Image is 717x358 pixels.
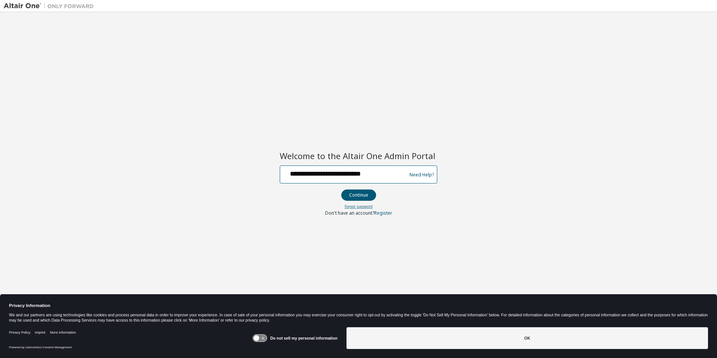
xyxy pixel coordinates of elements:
[341,190,376,201] button: Continue
[325,210,374,216] span: Don't have an account?
[409,174,434,175] a: Need Help?
[374,210,392,216] a: Register
[4,2,97,10] img: Altair One
[345,204,373,209] a: Forgot password
[280,150,437,161] h2: Welcome to the Altair One Admin Portal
